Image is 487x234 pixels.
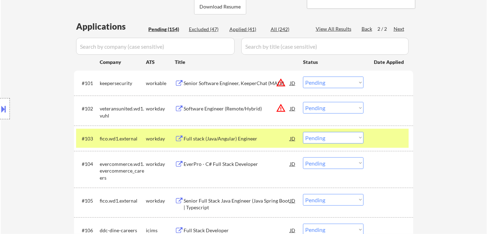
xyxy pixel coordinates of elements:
input: Search by title (case sensitive) [241,38,409,55]
div: Date Applied [374,59,405,66]
div: workable [146,80,175,87]
div: Full Stack Developer [184,227,290,234]
div: JD [289,157,296,170]
div: View All Results [316,25,353,32]
div: ddc-dine-careers [100,227,146,234]
div: workday [146,161,175,168]
div: Title [175,59,296,66]
div: workday [146,197,175,204]
div: Senior Full Stack Java Engineer (Java Spring Boot | Typescript [184,197,290,211]
div: workday [146,105,175,112]
div: Senior Software Engineer, KeeperChat (MAUI) [184,80,290,87]
div: Full stack (Java/Angular) Engineer [184,135,290,142]
div: ATS [146,59,175,66]
div: Back [362,25,373,32]
div: #105 [82,197,94,204]
div: JD [289,77,296,89]
div: Next [394,25,405,32]
div: JD [289,102,296,115]
div: Excluded (47) [189,26,224,33]
div: EverPro - C# Full Stack Developer [184,161,290,168]
div: #106 [82,227,94,234]
div: Applications [76,22,146,31]
div: Status [303,55,364,68]
button: warning_amber [276,78,286,88]
div: JD [289,132,296,145]
div: icims [146,227,175,234]
div: Software Engineer (Remote/Hybrid) [184,105,290,112]
div: fico.wd1.external [100,197,146,204]
input: Search by company (case sensitive) [76,38,235,55]
div: All (242) [271,26,306,33]
div: Applied (41) [229,26,265,33]
div: Pending (154) [148,26,184,33]
div: 2 / 2 [377,25,394,32]
button: warning_amber [276,103,286,113]
div: JD [289,194,296,207]
div: workday [146,135,175,142]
